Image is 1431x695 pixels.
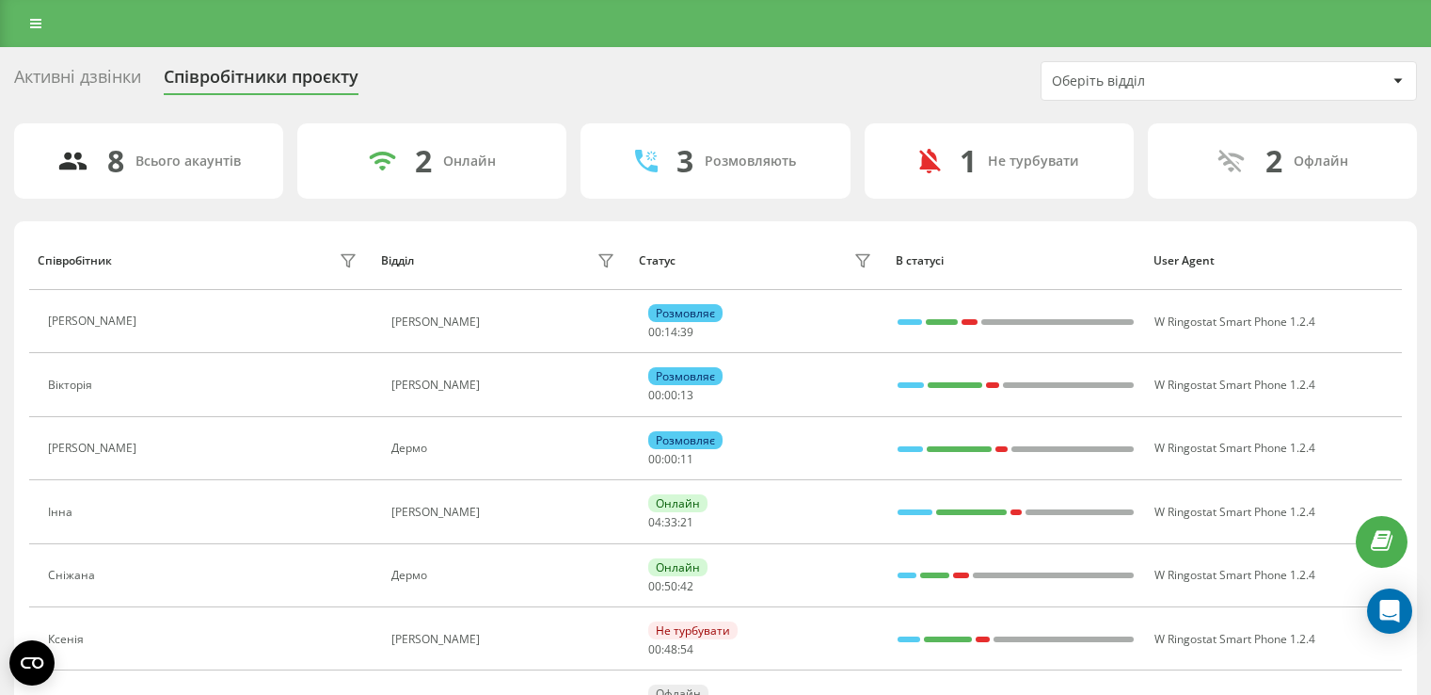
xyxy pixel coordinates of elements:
div: Вікторія [48,379,97,392]
span: 00 [664,387,677,403]
span: 00 [648,451,661,467]
span: W Ringostat Smart Phone 1.2.4 [1154,504,1315,520]
span: 39 [680,324,693,340]
span: 11 [680,451,693,467]
div: : : [648,389,693,402]
div: 2 [415,143,432,179]
div: Оберіть відділ [1052,73,1277,89]
span: 00 [664,451,677,467]
div: Всього акаунтів [135,154,241,170]
span: W Ringostat Smart Phone 1.2.4 [1154,314,1315,330]
div: 8 [107,143,124,179]
div: [PERSON_NAME] [391,633,620,646]
span: W Ringostat Smart Phone 1.2.4 [1154,631,1315,647]
div: : : [648,326,693,339]
span: 00 [648,387,661,403]
div: В статусі [896,254,1136,267]
div: 2 [1265,143,1282,179]
span: 00 [648,324,661,340]
span: 04 [648,514,661,530]
div: Інна [48,506,77,519]
div: Не турбувати [988,154,1079,170]
div: Розмовляє [648,367,723,385]
div: Дермо [391,569,620,582]
div: Дермо [391,442,620,455]
div: Не турбувати [648,622,738,639]
span: 00 [648,641,661,657]
div: : : [648,643,693,656]
div: Онлайн [648,494,708,512]
span: 54 [680,641,693,657]
div: : : [648,453,693,466]
div: Співробітник [38,254,112,267]
div: [PERSON_NAME] [48,442,141,455]
div: Розмовляє [648,431,723,449]
div: Офлайн [1294,154,1348,170]
div: [PERSON_NAME] [391,506,620,519]
span: 14 [664,324,677,340]
div: : : [648,516,693,529]
span: W Ringostat Smart Phone 1.2.4 [1154,440,1315,456]
div: User Agent [1153,254,1393,267]
span: 33 [664,514,677,530]
div: Open Intercom Messenger [1367,589,1412,634]
div: Сніжана [48,569,100,582]
div: [PERSON_NAME] [391,379,620,392]
button: Open CMP widget [9,640,55,686]
div: [PERSON_NAME] [391,315,620,329]
div: 1 [960,143,977,179]
div: Онлайн [443,154,496,170]
div: : : [648,580,693,593]
div: Розмовляють [705,154,796,170]
div: Онлайн [648,558,708,576]
span: 48 [664,641,677,657]
span: 50 [664,578,677,594]
span: W Ringostat Smart Phone 1.2.4 [1154,377,1315,393]
span: W Ringostat Smart Phone 1.2.4 [1154,567,1315,583]
span: 13 [680,387,693,403]
div: Активні дзвінки [14,67,141,96]
div: [PERSON_NAME] [48,315,141,328]
span: 42 [680,578,693,594]
div: Розмовляє [648,304,723,322]
span: 21 [680,514,693,530]
div: Відділ [381,254,414,267]
span: 00 [648,578,661,594]
div: Співробітники проєкту [164,67,358,96]
div: Ксенія [48,633,88,646]
div: 3 [676,143,693,179]
div: Статус [639,254,676,267]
